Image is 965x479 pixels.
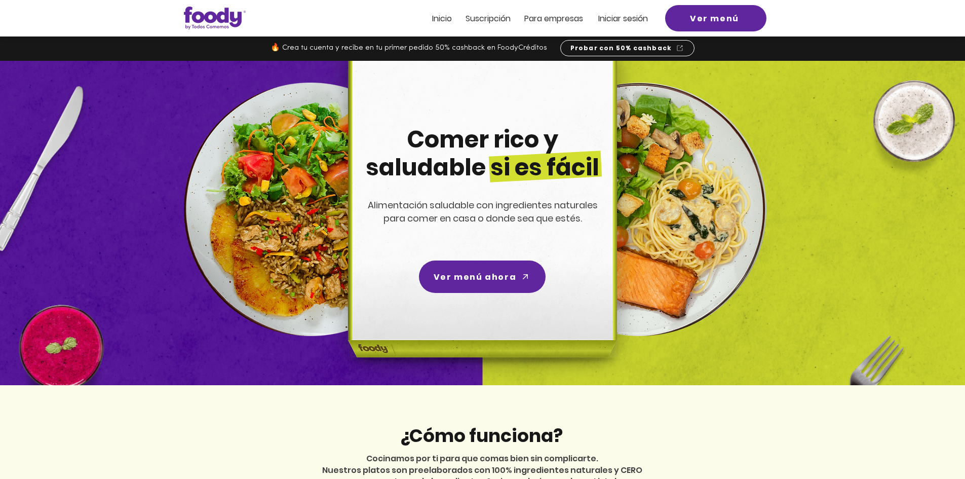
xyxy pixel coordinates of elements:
[400,423,563,449] span: ¿Cómo funciona?
[524,13,534,24] span: Pa
[434,271,516,283] span: Ver menú ahora
[690,12,739,25] span: Ver menú
[368,199,598,225] span: Alimentación saludable con ingredientes naturales para comer en casa o donde sea que estés.
[184,83,437,336] img: left-dish-compress.png
[432,13,452,24] span: Inicio
[184,7,246,29] img: Logo_Foody V2.0.0 (3).png
[560,40,694,56] a: Probar con 50% cashback
[570,44,672,53] span: Probar con 50% cashback
[466,14,511,23] a: Suscripción
[419,261,546,293] a: Ver menú ahora
[466,13,511,24] span: Suscripción
[524,14,583,23] a: Para empresas
[534,13,583,24] span: ra empresas
[271,44,547,52] span: 🔥 Crea tu cuenta y recibe en tu primer pedido 50% cashback en FoodyCréditos
[665,5,766,31] a: Ver menú
[432,14,452,23] a: Inicio
[320,61,642,385] img: headline-center-compress.png
[366,123,599,183] span: Comer rico y saludable si es fácil
[598,14,648,23] a: Iniciar sesión
[598,13,648,24] span: Iniciar sesión
[366,453,598,464] span: Cocinamos por ti para que comas bien sin complicarte.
